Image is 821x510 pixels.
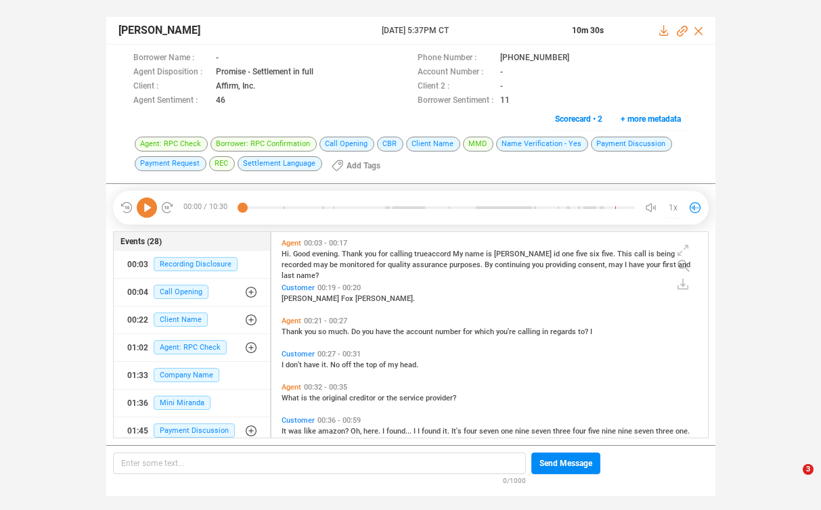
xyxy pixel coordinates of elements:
span: seven [634,427,656,436]
span: six [590,250,602,258]
span: 00:19 - 00:20 [315,283,363,292]
span: 0/1000 [503,474,526,486]
span: 10m 30s [572,26,604,35]
span: much. [328,327,351,336]
span: or [378,394,386,402]
span: What [282,394,301,402]
span: Scorecard • 2 [555,108,602,130]
span: [PERSON_NAME] [118,22,200,39]
span: Call Opening [319,137,374,152]
span: Customer [282,350,315,358]
button: 01:36Mini Miranda [114,390,270,417]
span: call [634,250,648,258]
button: 01:45Payment Discussion [114,417,270,444]
span: I [282,361,286,369]
button: + more metadata [613,108,688,130]
span: the [353,361,366,369]
span: nine [515,427,531,436]
span: be [330,260,340,269]
span: amazon? [318,427,351,436]
span: Agent: RPC Check [154,340,227,354]
span: Payment Discussion [154,423,235,438]
span: Recording Disclosure [154,257,238,271]
span: found [422,427,443,436]
span: is [648,250,657,258]
span: 00:00 / 10:30 [174,198,242,218]
span: four [573,427,588,436]
span: 1x [669,197,678,218]
span: your [646,260,663,269]
span: quality [388,260,412,269]
span: Oh, [351,427,363,436]
span: of [379,361,388,369]
span: Do [351,327,362,336]
span: Name Verification - Yes [496,137,588,152]
span: the [309,394,322,402]
span: recorded [282,260,313,269]
div: 00:03 [127,254,148,275]
span: five. [602,250,617,258]
span: [PERSON_NAME]. [355,294,415,303]
span: have [629,260,646,269]
span: + more metadata [621,108,681,130]
div: 00:22 [127,309,148,331]
button: Send Message [531,453,600,474]
span: evening. [312,250,342,258]
button: Add Tags [324,155,389,177]
span: [PERSON_NAME] [494,250,554,258]
span: monitored [340,260,376,269]
span: Borrower Name : [133,51,209,66]
span: I [418,427,422,436]
span: Account Number : [418,66,493,80]
span: Mini Miranda [154,396,210,410]
span: Borrower: RPC Confirmation [210,137,317,152]
span: you [532,260,546,269]
span: Send Message [539,453,592,474]
span: you [362,327,376,336]
span: first [663,260,678,269]
span: is [486,250,494,258]
span: four [464,427,479,436]
span: - [216,51,219,66]
span: account [406,327,435,336]
button: 00:04Call Opening [114,279,270,306]
span: for [463,327,474,336]
span: nine [618,427,634,436]
span: Company Name [154,368,219,382]
span: Thank [282,327,305,336]
span: trueaccord [414,250,453,258]
span: CBR [377,137,403,152]
span: Agent [282,239,301,248]
span: providing [546,260,578,269]
span: 00:32 - 00:35 [301,383,350,392]
span: 11 [500,94,510,108]
span: Client : [133,80,209,94]
span: purposes. [449,260,485,269]
span: three [553,427,573,436]
span: don't [286,361,304,369]
div: 01:36 [127,392,148,414]
button: 01:33Company Name [114,362,270,389]
span: number [435,327,463,336]
span: - [500,80,503,94]
span: head. [400,361,418,369]
div: 01:45 [127,420,148,442]
span: By [485,260,495,269]
div: grid [278,235,708,437]
div: 01:02 [127,337,148,358]
span: Borrower Sentiment : [418,94,493,108]
span: Client 2 : [418,80,493,94]
span: Promise - Settlement in full [216,66,313,80]
span: for [378,250,390,258]
span: for [376,260,388,269]
span: in [542,327,550,336]
span: name [465,250,486,258]
span: have [376,327,393,336]
span: seven [531,427,553,436]
span: Payment Request [135,156,206,171]
span: Agent [282,317,301,325]
span: [PHONE_NUMBER] [500,51,569,66]
span: is [301,394,309,402]
span: nine [602,427,618,436]
span: Client Name [154,312,208,327]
